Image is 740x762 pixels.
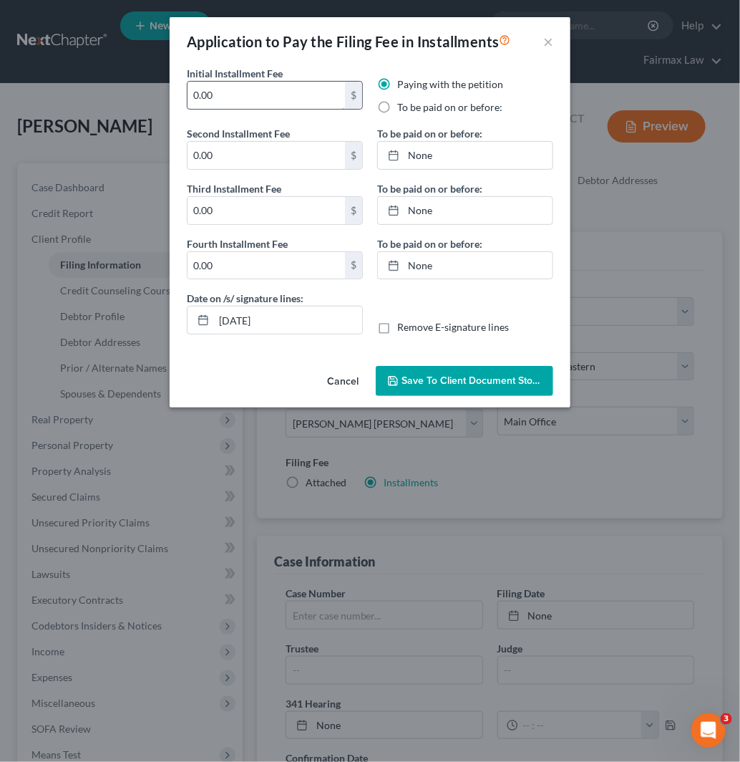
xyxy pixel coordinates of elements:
[187,181,281,196] label: Third Installment Fee
[377,236,482,251] label: To be paid on or before:
[345,197,362,224] div: $
[345,82,362,109] div: $
[397,320,509,334] label: Remove E-signature lines
[188,82,345,109] input: 0.00
[401,375,553,387] span: Save to Client Document Storage
[188,252,345,279] input: 0.00
[187,32,511,52] div: Application to Pay the Filing Fee in Installments
[378,197,552,224] a: None
[397,77,503,92] label: Paying with the petition
[345,142,362,169] div: $
[378,142,552,169] a: None
[378,252,552,279] a: None
[376,366,553,396] button: Save to Client Document Storage
[187,126,290,141] label: Second Installment Fee
[214,307,362,334] input: MM/DD/YYYY
[721,713,732,725] span: 3
[397,100,502,115] label: To be paid on or before:
[691,713,726,748] iframe: Intercom live chat
[377,181,482,196] label: To be paid on or before:
[188,197,345,224] input: 0.00
[187,66,283,81] label: Initial Installment Fee
[187,291,303,306] label: Date on /s/ signature lines:
[316,367,370,396] button: Cancel
[188,142,345,169] input: 0.00
[377,126,482,141] label: To be paid on or before:
[543,33,553,50] button: ×
[187,236,288,251] label: Fourth Installment Fee
[345,252,362,279] div: $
